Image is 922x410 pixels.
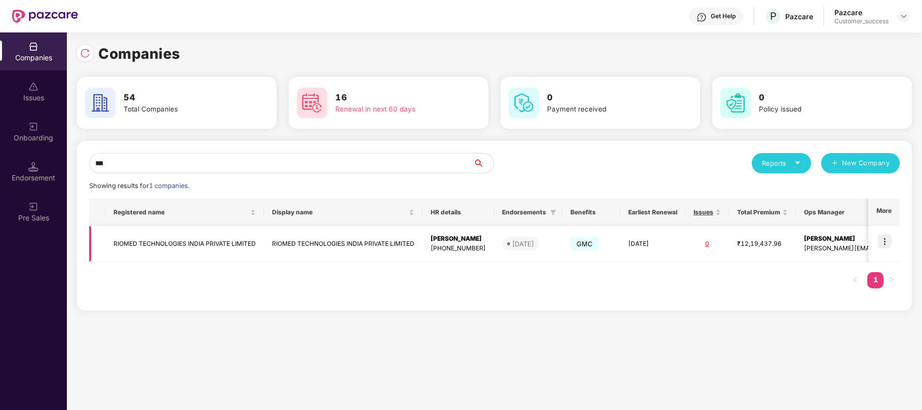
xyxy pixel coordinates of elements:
th: Benefits [562,199,620,226]
span: plus [831,160,838,168]
span: caret-down [794,160,801,166]
div: Total Companies [124,104,243,115]
td: [DATE] [620,226,685,262]
span: New Company [842,158,890,168]
img: svg+xml;base64,PHN2ZyB3aWR0aD0iMjAiIGhlaWdodD0iMjAiIHZpZXdCb3g9IjAgMCAyMCAyMCIgZmlsbD0ibm9uZSIgeG... [28,202,39,212]
span: left [852,277,858,283]
div: [DATE] [512,239,534,249]
img: svg+xml;base64,PHN2ZyBpZD0iSXNzdWVzX2Rpc2FibGVkIiB4bWxucz0iaHR0cDovL3d3dy53My5vcmcvMjAwMC9zdmciIH... [28,82,39,92]
th: Issues [685,199,729,226]
img: svg+xml;base64,PHN2ZyB4bWxucz0iaHR0cDovL3d3dy53My5vcmcvMjAwMC9zdmciIHdpZHRoPSI2MCIgaGVpZ2h0PSI2MC... [509,88,539,118]
button: left [847,272,863,288]
img: svg+xml;base64,PHN2ZyBpZD0iUmVsb2FkLTMyeDMyIiB4bWxucz0iaHR0cDovL3d3dy53My5vcmcvMjAwMC9zdmciIHdpZH... [80,48,90,58]
img: svg+xml;base64,PHN2ZyB3aWR0aD0iMTQuNSIgaGVpZ2h0PSIxNC41IiB2aWV3Qm94PSIwIDAgMTYgMTYiIGZpbGw9Im5vbm... [28,162,39,172]
div: Policy issued [759,104,878,115]
div: Pazcare [785,12,813,21]
div: ₹12,19,437.96 [737,239,788,249]
span: Registered name [113,208,248,216]
h3: 0 [759,91,878,104]
span: P [770,10,777,22]
img: svg+xml;base64,PHN2ZyBpZD0iQ29tcGFuaWVzIiB4bWxucz0iaHR0cDovL3d3dy53My5vcmcvMjAwMC9zdmciIHdpZHRoPS... [28,42,39,52]
span: filter [548,206,558,218]
img: svg+xml;base64,PHN2ZyB3aWR0aD0iMjAiIGhlaWdodD0iMjAiIHZpZXdCb3g9IjAgMCAyMCAyMCIgZmlsbD0ibm9uZSIgeG... [28,122,39,132]
th: More [868,199,900,226]
img: svg+xml;base64,PHN2ZyB4bWxucz0iaHR0cDovL3d3dy53My5vcmcvMjAwMC9zdmciIHdpZHRoPSI2MCIgaGVpZ2h0PSI2MC... [297,88,327,118]
img: svg+xml;base64,PHN2ZyBpZD0iSGVscC0zMngzMiIgeG1sbnM9Imh0dHA6Ly93d3cudzMub3JnLzIwMDAvc3ZnIiB3aWR0aD... [697,12,707,22]
h3: 16 [335,91,455,104]
th: HR details [422,199,494,226]
span: filter [550,209,556,215]
div: 0 [694,239,721,249]
th: Earliest Renewal [620,199,685,226]
a: 1 [867,272,883,287]
span: Issues [694,208,713,216]
img: svg+xml;base64,PHN2ZyB4bWxucz0iaHR0cDovL3d3dy53My5vcmcvMjAwMC9zdmciIHdpZHRoPSI2MCIgaGVpZ2h0PSI2MC... [85,88,116,118]
th: Total Premium [729,199,796,226]
th: Display name [264,199,422,226]
th: Registered name [105,199,264,226]
span: Endorsements [502,208,546,216]
div: Get Help [711,12,736,20]
h1: Companies [98,43,180,65]
img: icon [877,234,892,248]
div: Renewal in next 60 days [335,104,455,115]
div: Customer_success [834,17,889,25]
span: Total Premium [737,208,780,216]
div: Pazcare [834,8,889,17]
img: svg+xml;base64,PHN2ZyB4bWxucz0iaHR0cDovL3d3dy53My5vcmcvMjAwMC9zdmciIHdpZHRoPSI2MCIgaGVpZ2h0PSI2MC... [720,88,751,118]
button: right [883,272,900,288]
button: search [473,153,494,173]
img: svg+xml;base64,PHN2ZyBpZD0iRHJvcGRvd24tMzJ4MzIiIHhtbG5zPSJodHRwOi8vd3d3LnczLm9yZy8yMDAwL3N2ZyIgd2... [900,12,908,20]
li: 1 [867,272,883,288]
button: plusNew Company [821,153,900,173]
div: [PHONE_NUMBER] [431,244,486,253]
li: Next Page [883,272,900,288]
span: GMC [570,237,599,251]
div: [PERSON_NAME] [431,234,486,244]
td: RIOMED TECHNOLOGIES INDIA PRIVATE LIMITED [264,226,422,262]
td: RIOMED TECHNOLOGIES INDIA PRIVATE LIMITED [105,226,264,262]
h3: 0 [547,91,667,104]
span: search [473,159,493,167]
span: Display name [272,208,407,216]
span: 1 companies. [149,182,189,190]
li: Previous Page [847,272,863,288]
span: right [889,277,895,283]
span: Showing results for [89,182,189,190]
div: Payment received [547,104,667,115]
h3: 54 [124,91,243,104]
img: New Pazcare Logo [12,10,78,23]
div: Reports [762,158,801,168]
